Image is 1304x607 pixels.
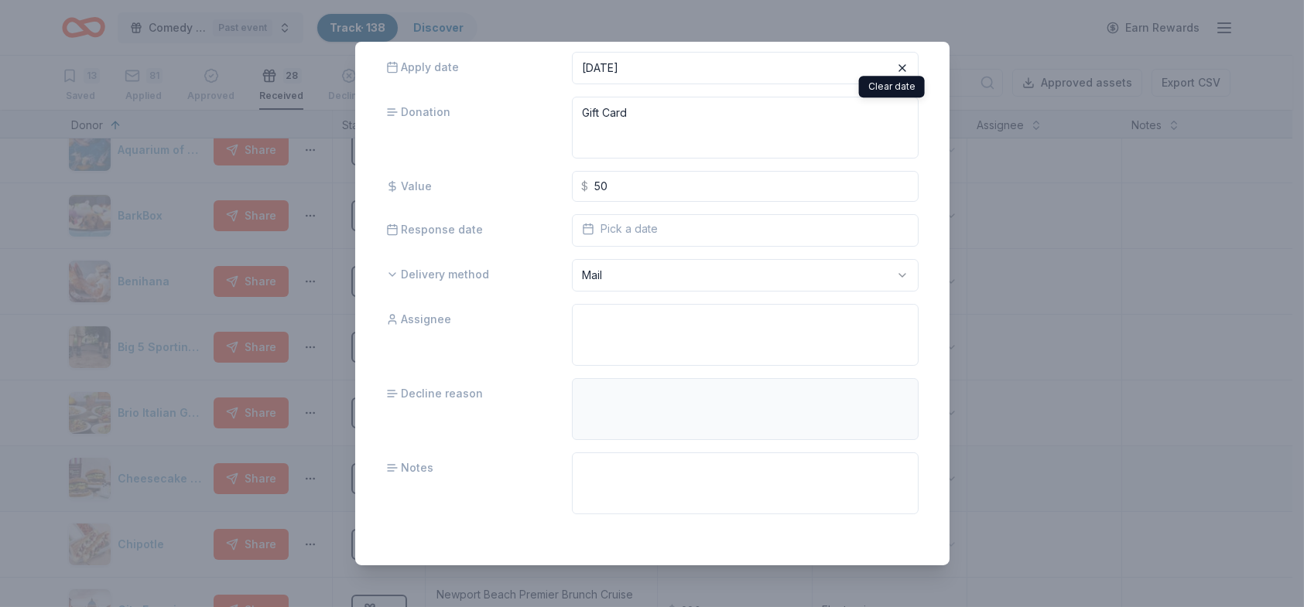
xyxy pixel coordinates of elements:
[386,459,434,477] span: Notes
[386,384,484,403] span: Decline reason
[572,214,918,247] button: Pick a date
[386,220,484,239] span: Response date
[582,220,658,238] span: Pick a date
[859,76,925,97] div: Clear date
[572,97,918,159] textarea: Gift Card
[386,310,452,329] span: Assignee
[386,177,433,196] span: Value
[386,265,490,284] span: Delivery method
[386,58,460,77] span: Apply date
[572,52,918,84] button: [DATE]
[386,103,451,121] span: Donation
[582,59,618,77] div: [DATE]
